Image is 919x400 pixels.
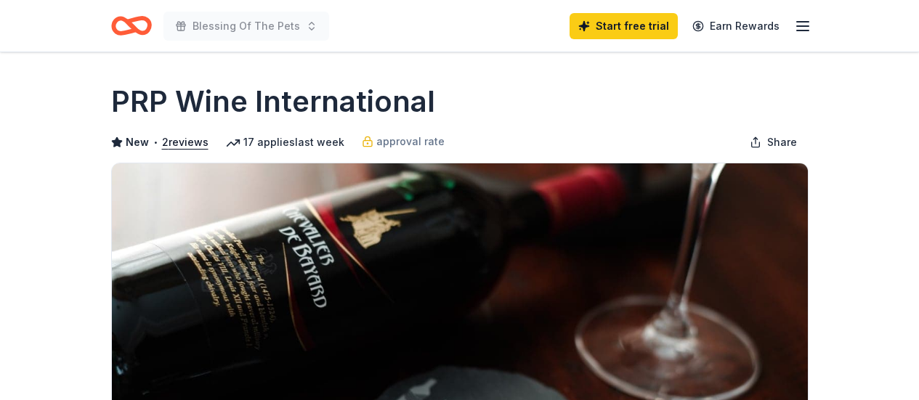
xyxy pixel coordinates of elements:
span: New [126,134,149,151]
a: Home [111,9,152,43]
span: • [153,136,158,148]
a: Earn Rewards [684,13,788,39]
span: Share [767,134,797,151]
a: approval rate [362,133,445,150]
button: Share [738,128,809,157]
button: Blessing Of The Pets [163,12,329,41]
span: approval rate [376,133,445,150]
button: 2reviews [162,134,209,151]
span: Blessing Of The Pets [193,17,300,35]
a: Start free trial [570,13,678,39]
h1: PRP Wine International [111,81,435,122]
div: 17 applies last week [226,134,344,151]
